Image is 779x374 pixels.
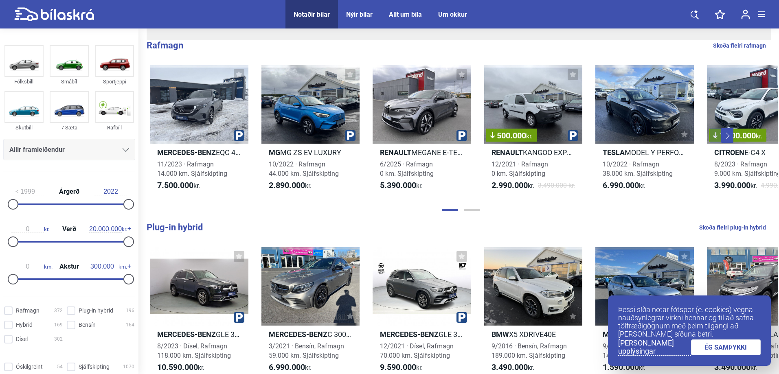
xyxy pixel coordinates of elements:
[147,222,203,232] b: Plug-in hybrid
[157,160,227,177] span: 11/2023 · Rafmagn 14.000 km. Sjálfskipting
[269,363,312,372] span: kr.
[492,362,528,372] b: 3.490.000
[150,148,248,157] h2: EQC 400 4MATIC FINAL EDITION
[492,148,523,157] b: Renault
[492,363,534,372] span: kr.
[492,330,509,339] b: BMW
[713,131,762,140] span: 1.000.000
[380,181,423,190] span: kr.
[442,209,458,211] button: Page 1
[269,362,305,372] b: 6.990.000
[618,306,761,338] p: Þessi síða notar fótspor (e. cookies) vegna nauðsynlegrar virkni hennar og til að safna tölfræðig...
[380,160,434,177] span: 6/2025 · Rafmagn 0 km. Sjálfskipting
[484,148,583,157] h2: KANGOO EXPRESS Z.E.
[492,342,567,359] span: 9/2016 · Bensín, Rafmagn 189.000 km. Sjálfskipting
[89,225,127,233] span: kr.
[603,181,645,190] span: kr.
[756,132,762,140] span: kr.
[54,306,63,315] span: 372
[150,65,248,198] a: Mercedes-BenzEQC 400 4MATIC FINAL EDITION11/2023 · Rafmagn14.000 km. Sjálfskipting7.500.000kr.
[618,339,691,356] a: [PERSON_NAME] upplýsingar
[294,11,330,18] a: Notaðir bílar
[490,131,533,140] span: 500.000
[57,188,81,195] span: Árgerð
[714,181,757,190] span: kr.
[380,342,454,359] span: 12/2021 · Dísel, Rafmagn 70.000 km. Sjálfskipting
[157,362,198,372] b: 10.590.000
[380,330,439,339] b: Mercedes-Benz
[261,148,360,157] h2: MG ZS EV LUXURY
[373,148,471,157] h2: MEGANE E-TECH ELECTRIC TECHNO 60KWH
[16,321,33,329] span: Hybrid
[157,342,231,359] span: 8/2023 · Dísel, Rafmagn 118.000 km. Sjálfskipting
[492,180,528,190] b: 2.990.000
[54,335,63,343] span: 302
[157,180,193,190] b: 7.500.000
[50,77,89,86] div: Smábíl
[95,77,134,86] div: Sportjeppi
[603,330,643,339] b: Mitsubishi
[714,362,750,372] b: 3.490.000
[699,222,766,233] a: Skoða fleiri plug-in hybrid
[526,132,533,140] span: kr.
[603,363,645,372] span: kr.
[380,148,411,157] b: Renault
[373,330,471,339] h2: GLE 350 DE 4MATIC PROGRESSIVE
[11,225,49,233] span: kr.
[157,363,204,372] span: kr.
[713,40,766,51] a: Skoða fleiri rafmagn
[603,148,625,157] b: Tesla
[60,226,78,232] span: Verð
[714,363,757,372] span: kr.
[464,209,480,211] button: Page 2
[373,65,471,198] a: RenaultMEGANE E-TECH ELECTRIC TECHNO 60KWH6/2025 · Rafmagn0 km. Sjálfskipting5.390.000kr.
[269,180,305,190] b: 2.890.000
[538,181,575,190] span: 3.490.000 kr.
[157,181,200,190] span: kr.
[261,65,360,198] a: MgMG ZS EV LUXURY10/2022 · Rafmagn44.000 km. Sjálfskipting2.890.000kr.
[4,77,44,86] div: Fólksbíll
[389,11,422,18] a: Allt um bíla
[438,11,467,18] a: Um okkur
[346,11,373,18] a: Nýir bílar
[126,321,134,329] span: 164
[4,123,44,132] div: Skutbíll
[595,148,694,157] h2: MODEL Y PERFORMANCE
[147,40,183,50] b: Rafmagn
[710,128,722,143] button: Previous
[603,180,639,190] b: 6.990.000
[11,263,53,270] span: km.
[79,306,113,315] span: Plug-in hybrid
[126,306,134,315] span: 196
[603,160,673,177] span: 10/2022 · Rafmagn 38.000 km. Sjálfskipting
[603,362,639,372] b: 1.590.000
[86,263,127,270] span: km.
[269,181,312,190] span: kr.
[269,330,327,339] b: Mercedes-Benz
[57,363,63,371] span: 54
[492,160,548,177] span: 12/2021 · Rafmagn 0 km. Sjálfskipting
[54,321,63,329] span: 169
[95,123,134,132] div: Rafbíll
[150,330,248,339] h2: GLE 350 DE 4MATIC PROGRESSIVE
[269,342,344,359] span: 3/2021 · Bensín, Rafmagn 59.000 km. Sjálfskipting
[595,330,694,339] h2: OUTLANDER PHEV
[741,9,750,20] img: user-login.svg
[50,123,89,132] div: 7 Sæta
[9,144,65,155] span: Allir framleiðendur
[16,306,39,315] span: Rafmagn
[714,148,744,157] b: Citroen
[380,180,416,190] b: 5.390.000
[380,363,423,372] span: kr.
[603,342,678,359] span: 9/2014 · Bensín, Rafmagn 148.000 km. Sjálfskipting
[380,362,416,372] b: 9.590.000
[16,363,43,371] span: Óskilgreint
[484,330,583,339] h2: X5 XDRIVE40E
[269,148,280,157] b: Mg
[79,321,96,329] span: Bensín
[261,330,360,339] h2: C 300 E 4MATIC AMG
[157,148,216,157] b: Mercedes-Benz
